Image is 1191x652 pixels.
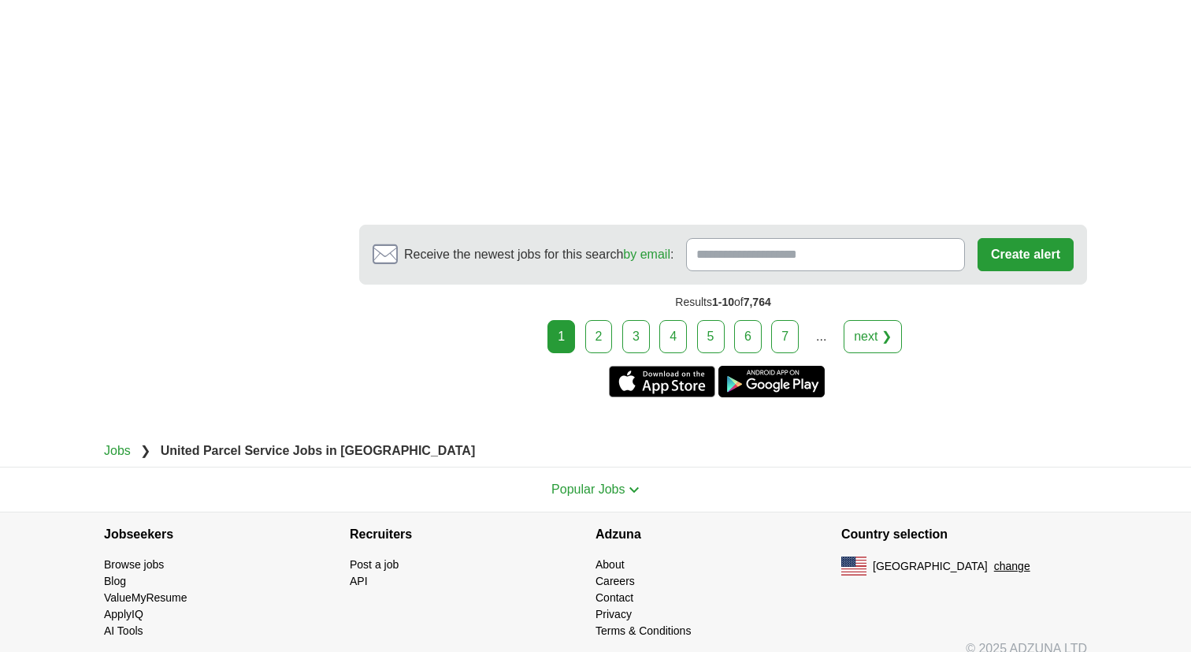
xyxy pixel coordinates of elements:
a: Privacy [595,608,632,620]
a: 7 [771,320,799,353]
a: next ❯ [844,320,902,353]
img: US flag [841,557,866,576]
a: 3 [622,320,650,353]
a: ValueMyResume [104,591,187,604]
span: ❯ [140,444,150,457]
a: Contact [595,591,633,604]
a: Blog [104,575,126,587]
span: Popular Jobs [551,482,625,496]
a: ApplyIQ [104,608,143,620]
button: Create alert [978,238,1074,271]
a: by email [623,248,670,261]
a: Get the iPhone app [609,366,715,397]
a: Careers [595,575,635,587]
button: change [994,558,1030,575]
span: [GEOGRAPHIC_DATA] [873,558,988,575]
span: 7,764 [744,296,771,308]
a: About [595,558,625,571]
a: Terms & Conditions [595,624,691,637]
span: 1-10 [712,296,734,308]
strong: United Parcel Service Jobs in [GEOGRAPHIC_DATA] [161,444,476,457]
div: Results of [359,285,1087,320]
a: API [350,575,368,587]
h4: Country selection [841,512,1087,557]
a: 6 [734,320,762,353]
a: Post a job [350,558,399,571]
a: Browse jobs [104,558,164,571]
span: Receive the newest jobs for this search : [404,245,673,264]
div: ... [806,321,837,352]
a: 4 [659,320,687,353]
div: 1 [547,320,575,353]
a: 5 [697,320,725,353]
a: Jobs [104,444,131,457]
a: AI Tools [104,624,143,637]
img: toggle icon [629,486,640,494]
a: Get the Android app [718,366,825,397]
a: 2 [585,320,613,353]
